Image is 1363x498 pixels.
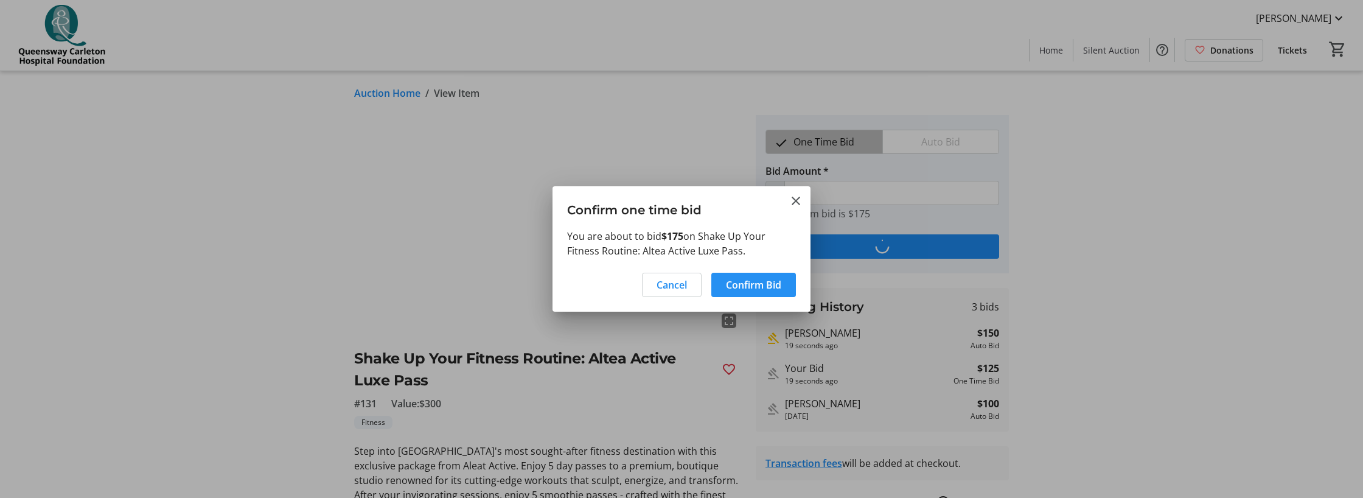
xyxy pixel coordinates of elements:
p: You are about to bid on Shake Up Your Fitness Routine: Altea Active Luxe Pass. [567,229,796,258]
strong: $175 [661,230,683,243]
button: Confirm Bid [711,273,796,297]
span: Confirm Bid [726,278,781,292]
h3: Confirm one time bid [553,186,810,228]
button: Close [789,194,803,208]
button: Cancel [642,273,702,297]
span: Cancel [657,278,687,292]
